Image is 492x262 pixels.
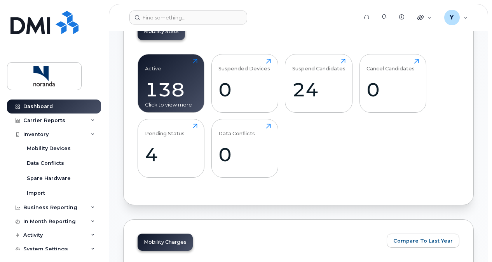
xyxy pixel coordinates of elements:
[292,59,345,72] div: Suspend Candidates
[439,10,473,25] div: Yuri.Praksik@glencore.ca
[145,124,185,136] div: Pending Status
[218,143,271,166] div: 0
[292,59,345,108] a: Suspend Candidates24
[292,78,345,101] div: 24
[393,237,453,245] span: Compare To Last Year
[218,59,270,72] div: Suspended Devices
[145,143,197,166] div: 4
[218,59,271,108] a: Suspended Devices0
[145,59,161,72] div: Active
[218,124,255,136] div: Data Conflicts
[366,78,419,101] div: 0
[145,78,197,101] div: 138
[218,124,271,173] a: Data Conflicts0
[218,78,271,101] div: 0
[129,10,247,24] input: Find something...
[366,59,419,108] a: Cancel Candidates0
[145,101,197,108] div: Click to view more
[145,59,197,108] a: Active138Click to view more
[450,13,454,22] span: Y
[387,234,459,248] button: Compare To Last Year
[366,59,415,72] div: Cancel Candidates
[412,10,437,25] div: Quicklinks
[145,124,197,173] a: Pending Status4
